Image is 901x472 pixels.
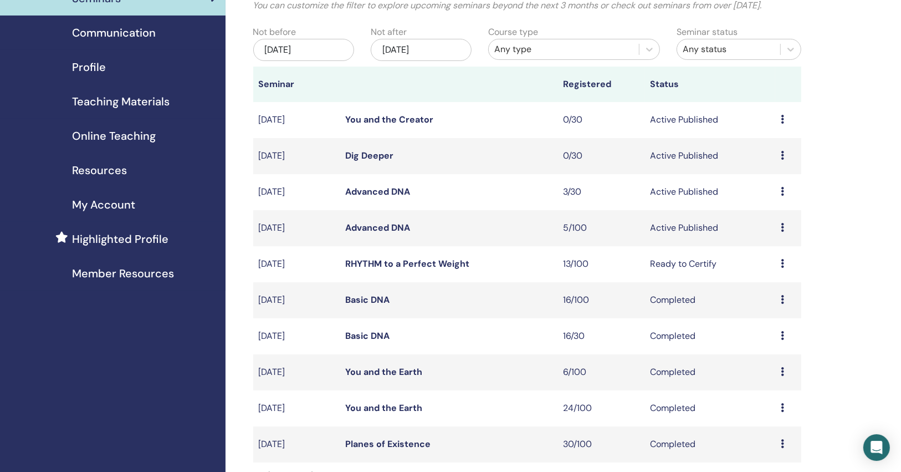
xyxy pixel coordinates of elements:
[863,434,890,461] div: Open Intercom Messenger
[72,265,174,282] span: Member Resources
[557,318,644,354] td: 16/30
[253,26,296,39] label: Not before
[253,67,340,102] th: Seminar
[346,258,470,270] a: RHYTHM to a Perfect Weight
[346,186,411,197] a: Advanced DNA
[677,26,738,39] label: Seminar status
[557,246,644,282] td: 13/100
[253,138,340,174] td: [DATE]
[72,231,168,247] span: Highlighted Profile
[72,162,127,179] span: Resources
[346,114,434,125] a: You and the Creator
[494,43,633,56] div: Any type
[644,282,775,318] td: Completed
[346,150,394,161] a: Dig Deeper
[557,427,644,463] td: 30/100
[644,318,775,354] td: Completed
[253,246,340,282] td: [DATE]
[644,174,775,210] td: Active Published
[644,102,775,138] td: Active Published
[72,196,135,213] span: My Account
[557,390,644,427] td: 24/100
[72,59,106,75] span: Profile
[346,402,423,414] a: You and the Earth
[644,246,775,282] td: Ready to Certify
[346,294,390,306] a: Basic DNA
[346,330,390,342] a: Basic DNA
[253,174,340,210] td: [DATE]
[557,282,644,318] td: 16/100
[557,102,644,138] td: 0/30
[253,39,354,61] div: [DATE]
[253,102,340,138] td: [DATE]
[346,438,431,450] a: Planes of Existence
[253,354,340,390] td: [DATE]
[488,26,538,39] label: Course type
[72,24,156,41] span: Communication
[346,222,411,234] a: Advanced DNA
[557,174,644,210] td: 3/30
[72,128,156,144] span: Online Teaching
[253,282,340,318] td: [DATE]
[644,390,775,427] td: Completed
[557,354,644,390] td: 6/100
[253,210,340,246] td: [DATE]
[253,390,340,427] td: [DATE]
[644,427,775,463] td: Completed
[371,26,407,39] label: Not after
[557,210,644,246] td: 5/100
[371,39,472,61] div: [DATE]
[644,210,775,246] td: Active Published
[557,138,644,174] td: 0/30
[644,67,775,102] th: Status
[557,67,644,102] th: Registered
[346,366,423,378] a: You and the Earth
[644,138,775,174] td: Active Published
[644,354,775,390] td: Completed
[683,43,775,56] div: Any status
[253,318,340,354] td: [DATE]
[72,93,170,110] span: Teaching Materials
[253,427,340,463] td: [DATE]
